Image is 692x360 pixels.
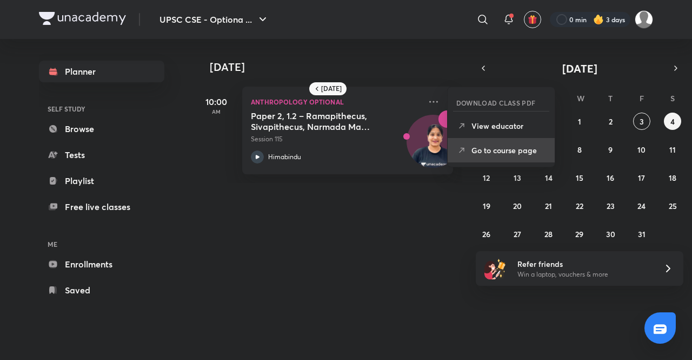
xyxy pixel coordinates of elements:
[602,113,619,130] button: October 2, 2025
[633,113,650,130] button: October 3, 2025
[640,93,644,103] abbr: Friday
[593,14,604,25] img: streak
[509,197,526,214] button: October 20, 2025
[608,145,613,155] abbr: October 9, 2025
[478,225,495,243] button: October 26, 2025
[321,84,342,93] h6: [DATE]
[478,197,495,214] button: October 19, 2025
[571,169,588,186] button: October 15, 2025
[670,116,675,127] abbr: October 4, 2025
[484,258,506,279] img: referral
[195,108,238,115] p: AM
[602,169,619,186] button: October 16, 2025
[640,116,644,127] abbr: October 3, 2025
[39,61,164,82] a: Planner
[633,141,650,158] button: October 10, 2025
[608,93,613,103] abbr: Thursday
[571,141,588,158] button: October 8, 2025
[210,61,464,74] h4: [DATE]
[545,201,552,211] abbr: October 21, 2025
[509,225,526,243] button: October 27, 2025
[251,95,421,108] p: Anthropology Optional
[609,116,613,127] abbr: October 2, 2025
[39,253,164,275] a: Enrollments
[39,235,164,253] h6: ME
[251,110,385,132] h5: Paper 2, 1.2 – Ramapithecus, Sivapithecus, Narmada Man - class 2
[39,144,164,166] a: Tests
[571,113,588,130] button: October 1, 2025
[39,170,164,192] a: Playlist
[664,197,681,214] button: October 25, 2025
[664,113,681,130] button: October 4, 2025
[39,12,126,25] img: Company Logo
[571,197,588,214] button: October 22, 2025
[513,201,522,211] abbr: October 20, 2025
[478,169,495,186] button: October 12, 2025
[517,258,650,270] h6: Refer friends
[602,141,619,158] button: October 9, 2025
[514,173,521,183] abbr: October 13, 2025
[195,95,238,108] h5: 10:00
[39,279,164,301] a: Saved
[578,116,581,127] abbr: October 1, 2025
[637,145,646,155] abbr: October 10, 2025
[39,100,164,118] h6: SELF STUDY
[39,118,164,140] a: Browse
[638,173,645,183] abbr: October 17, 2025
[635,10,653,29] img: kuldeep Ahir
[607,173,614,183] abbr: October 16, 2025
[540,197,557,214] button: October 21, 2025
[407,121,459,173] img: Avatar
[491,61,668,76] button: [DATE]
[153,9,276,30] button: UPSC CSE - Optiona ...
[545,173,553,183] abbr: October 14, 2025
[576,201,583,211] abbr: October 22, 2025
[39,12,126,28] a: Company Logo
[638,229,646,239] abbr: October 31, 2025
[669,145,676,155] abbr: October 11, 2025
[606,229,615,239] abbr: October 30, 2025
[575,229,583,239] abbr: October 29, 2025
[471,145,546,156] p: Go to course page
[571,225,588,243] button: October 29, 2025
[633,225,650,243] button: October 31, 2025
[633,197,650,214] button: October 24, 2025
[633,169,650,186] button: October 17, 2025
[456,98,536,108] h6: DOWNLOAD CLASS PDF
[509,169,526,186] button: October 13, 2025
[514,229,521,239] abbr: October 27, 2025
[544,229,553,239] abbr: October 28, 2025
[39,196,164,218] a: Free live classes
[637,201,646,211] abbr: October 24, 2025
[562,61,597,76] span: [DATE]
[483,201,490,211] abbr: October 19, 2025
[607,201,615,211] abbr: October 23, 2025
[251,134,421,144] p: Session 115
[483,173,490,183] abbr: October 12, 2025
[524,11,541,28] button: avatar
[669,201,677,211] abbr: October 25, 2025
[577,93,584,103] abbr: Wednesday
[602,197,619,214] button: October 23, 2025
[602,225,619,243] button: October 30, 2025
[471,120,546,132] p: View educator
[577,145,582,155] abbr: October 8, 2025
[540,169,557,186] button: October 14, 2025
[664,169,681,186] button: October 18, 2025
[664,141,681,158] button: October 11, 2025
[669,173,676,183] abbr: October 18, 2025
[268,152,301,162] p: Himabindu
[576,173,583,183] abbr: October 15, 2025
[482,229,490,239] abbr: October 26, 2025
[517,270,650,279] p: Win a laptop, vouchers & more
[670,93,675,103] abbr: Saturday
[528,15,537,24] img: avatar
[540,225,557,243] button: October 28, 2025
